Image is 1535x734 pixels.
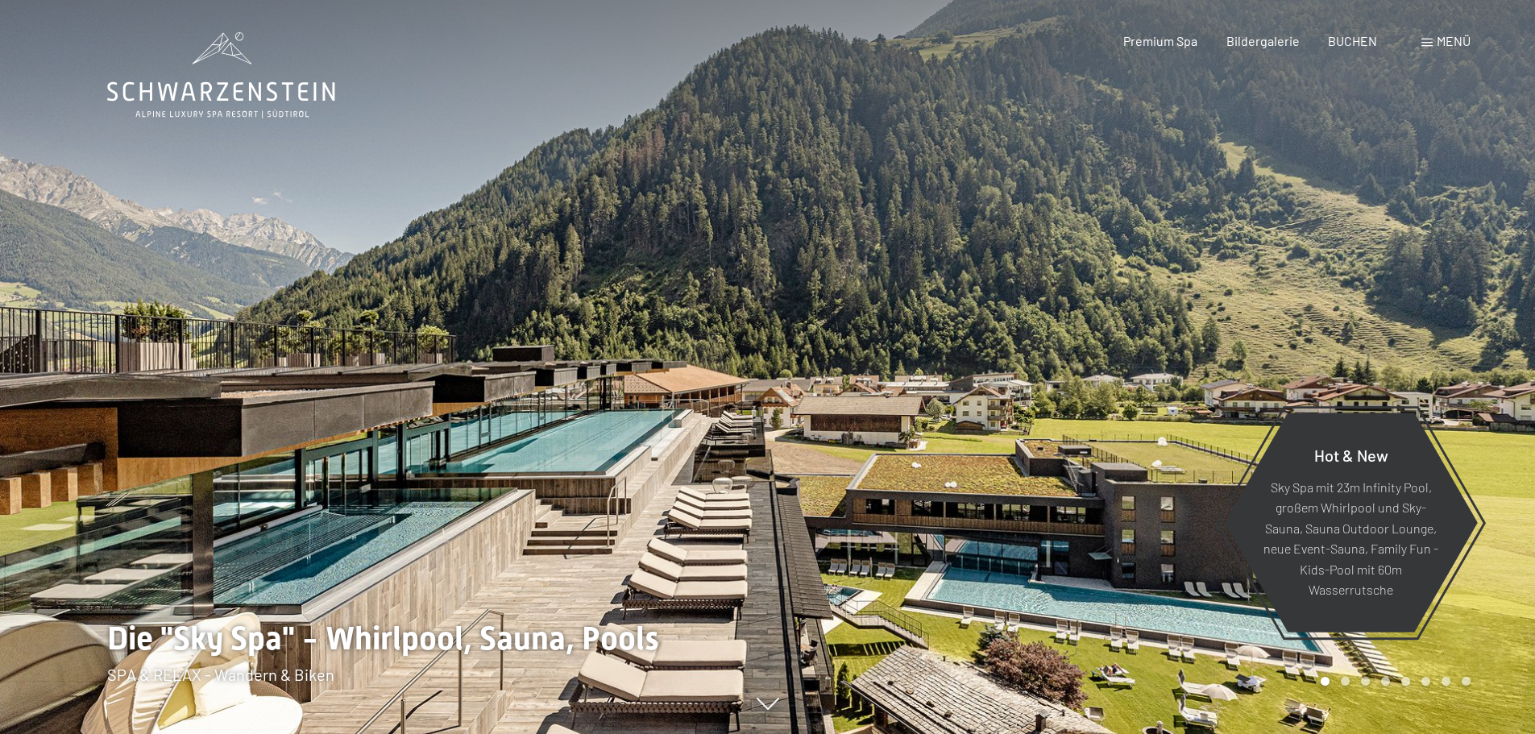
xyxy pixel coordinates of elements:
div: Carousel Page 4 [1381,677,1390,686]
span: Menü [1437,33,1471,48]
a: Bildergalerie [1226,33,1300,48]
div: Carousel Page 1 (Current Slide) [1321,677,1330,686]
div: Carousel Page 3 [1361,677,1370,686]
a: Hot & New Sky Spa mit 23m Infinity Pool, großem Whirlpool und Sky-Sauna, Sauna Outdoor Lounge, ne... [1223,412,1479,633]
div: Carousel Pagination [1315,677,1471,686]
a: Premium Spa [1123,33,1197,48]
p: Sky Spa mit 23m Infinity Pool, großem Whirlpool und Sky-Sauna, Sauna Outdoor Lounge, neue Event-S... [1263,476,1438,600]
div: Carousel Page 6 [1421,677,1430,686]
div: Carousel Page 5 [1401,677,1410,686]
div: Carousel Page 8 [1462,677,1471,686]
a: BUCHEN [1328,33,1377,48]
div: Carousel Page 2 [1341,677,1350,686]
div: Carousel Page 7 [1442,677,1450,686]
span: Hot & New [1314,445,1388,464]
